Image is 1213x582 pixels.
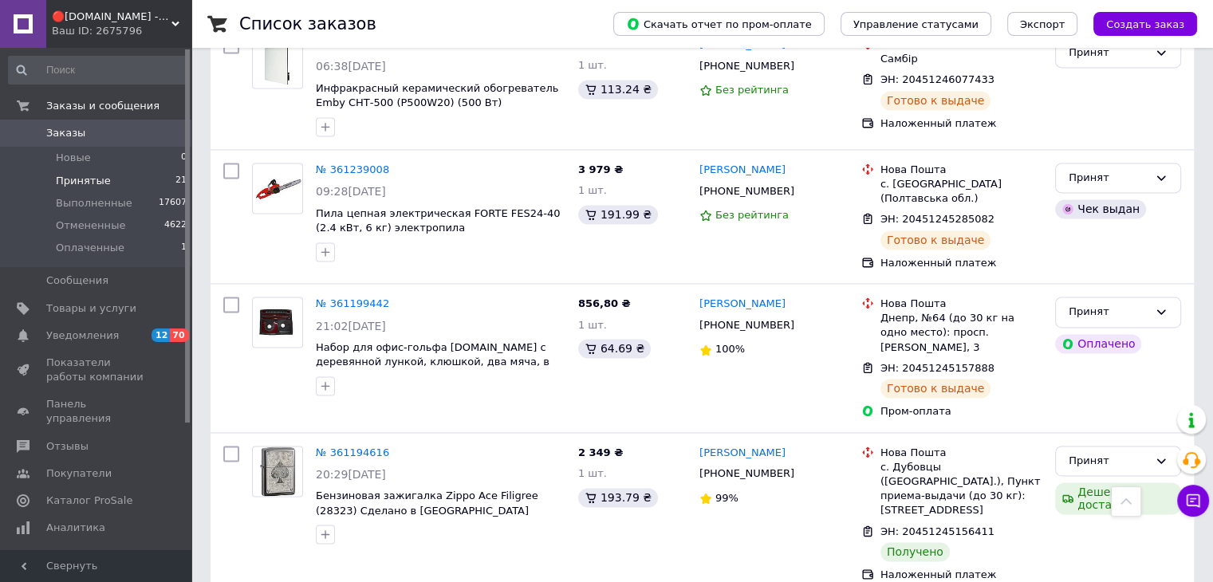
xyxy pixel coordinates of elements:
[578,297,631,309] span: 856,80 ₴
[56,174,111,188] span: Принятые
[252,446,303,497] a: Фото товару
[853,18,979,30] span: Управление статусами
[578,205,658,224] div: 191.99 ₴
[1020,18,1065,30] span: Экспорт
[8,56,188,85] input: Поиск
[578,319,607,331] span: 1 шт.
[239,14,376,33] h1: Список заказов
[253,301,302,344] img: Фото товару
[52,24,191,38] div: Ваш ID: 2675796
[316,468,386,481] span: 20:29[DATE]
[52,10,171,24] span: 🔴WATTRA.COM.UA - дело техники...
[316,185,386,198] span: 09:28[DATE]
[316,446,389,458] a: № 361194616
[699,467,794,479] span: [PHONE_NUMBER]
[253,38,302,88] img: Фото товару
[252,163,303,214] a: Фото товару
[46,356,148,384] span: Показатели работы компании
[880,213,994,225] span: ЭН: 20451245285082
[1069,304,1148,320] div: Принят
[1106,18,1184,30] span: Создать заказ
[1069,453,1148,470] div: Принят
[56,241,124,255] span: Оплаченные
[1069,45,1148,61] div: Принят
[880,163,1042,177] div: Нова Пошта
[1055,482,1181,514] div: Дешевая доставка
[578,38,623,50] span: 2 384 ₴
[316,320,386,332] span: 21:02[DATE]
[1055,199,1146,218] div: Чек выдан
[880,542,950,561] div: Получено
[880,311,1042,355] div: Днепр, №64 (до 30 кг на одно место): просп. [PERSON_NAME], 3
[46,521,105,535] span: Аналитика
[253,174,302,202] img: Фото товару
[152,328,170,342] span: 12
[715,84,789,96] span: Без рейтинга
[1177,485,1209,517] button: Чат с покупателем
[880,362,994,374] span: ЭН: 20451245157888
[880,52,1042,66] div: Самбір
[46,439,89,454] span: Отзывы
[880,525,994,537] span: ЭН: 20451245156411
[316,163,389,175] a: № 361239008
[164,218,187,233] span: 4622
[880,404,1042,419] div: Пром-оплата
[316,490,538,531] span: Бензиновая зажигалка Zippo Ace Filigree (28323) Сделано в [GEOGRAPHIC_DATA] ветрозащищённая
[260,446,294,496] img: Фото товару
[46,397,148,426] span: Панель управления
[316,341,549,383] a: Набор для офис-гольфа [DOMAIN_NAME] с деревянной лункой, клюшкой, два мяча, в зип-пакете (A-2031S-2)
[46,548,148,576] span: Инструменты вебмастера и SEO
[175,174,187,188] span: 21
[880,91,990,110] div: Готово к выдаче
[46,328,119,343] span: Уведомления
[578,80,658,99] div: 113.24 ₴
[880,379,990,398] div: Готово к выдаче
[181,151,187,165] span: 0
[578,339,651,358] div: 64.69 ₴
[56,218,125,233] span: Отмененные
[880,256,1042,270] div: Наложенный платеж
[613,12,825,36] button: Скачать отчет по пром-оплате
[46,126,85,140] span: Заказы
[578,446,623,458] span: 2 349 ₴
[578,184,607,196] span: 1 шт.
[46,301,136,316] span: Товары и услуги
[181,241,187,255] span: 1
[1007,12,1077,36] button: Экспорт
[252,37,303,88] a: Фото товару
[880,568,1042,582] div: Наложенный платеж
[880,230,990,250] div: Готово к выдаче
[578,163,623,175] span: 3 979 ₴
[316,82,558,109] a: Инфракрасный керамический обогреватель Emby CHТ-500 (P500W20) (500 Вт)
[880,460,1042,518] div: с. Дубовцы ([GEOGRAPHIC_DATA].), Пункт приема-выдачи (до 30 кг): [STREET_ADDRESS]
[1093,12,1197,36] button: Создать заказ
[46,273,108,288] span: Сообщения
[880,177,1042,206] div: с. [GEOGRAPHIC_DATA] (Полтавська обл.)
[841,12,991,36] button: Управление статусами
[170,328,188,342] span: 70
[316,207,560,234] a: Пила цепная электрическая FORTE FES24-40 (2.4 кВт, 6 кг) электропила
[880,116,1042,131] div: Наложенный платеж
[46,466,112,481] span: Покупатели
[252,297,303,348] a: Фото товару
[1077,18,1197,29] a: Создать заказ
[56,151,91,165] span: Новые
[578,467,607,479] span: 1 шт.
[316,297,389,309] a: № 361199442
[699,319,794,331] span: [PHONE_NUMBER]
[1069,170,1148,187] div: Принят
[316,38,389,50] a: № 361382913
[578,488,658,507] div: 193.79 ₴
[159,196,187,210] span: 17607
[46,99,160,113] span: Заказы и сообщения
[46,494,132,508] span: Каталог ProSale
[56,196,132,210] span: Выполненные
[880,297,1042,311] div: Нова Пошта
[316,60,386,73] span: 06:38[DATE]
[1055,334,1141,353] div: Оплачено
[880,73,994,85] span: ЭН: 20451246077433
[699,297,786,312] a: [PERSON_NAME]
